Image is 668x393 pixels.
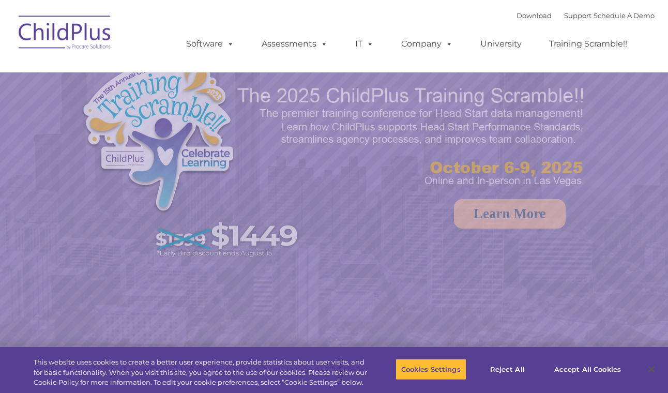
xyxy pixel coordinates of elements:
a: Assessments [251,34,338,54]
a: Software [176,34,245,54]
div: This website uses cookies to create a better user experience, provide statistics about user visit... [34,357,368,388]
button: Reject All [475,358,540,380]
button: Close [640,358,663,381]
a: Company [391,34,463,54]
a: IT [345,34,384,54]
img: ChildPlus by Procare Solutions [13,8,117,60]
a: Training Scramble!! [539,34,637,54]
a: Learn More [454,199,566,229]
a: University [470,34,532,54]
button: Cookies Settings [396,358,466,380]
button: Accept All Cookies [549,358,627,380]
a: Support [564,11,591,20]
font: | [517,11,655,20]
a: Schedule A Demo [594,11,655,20]
a: Download [517,11,552,20]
